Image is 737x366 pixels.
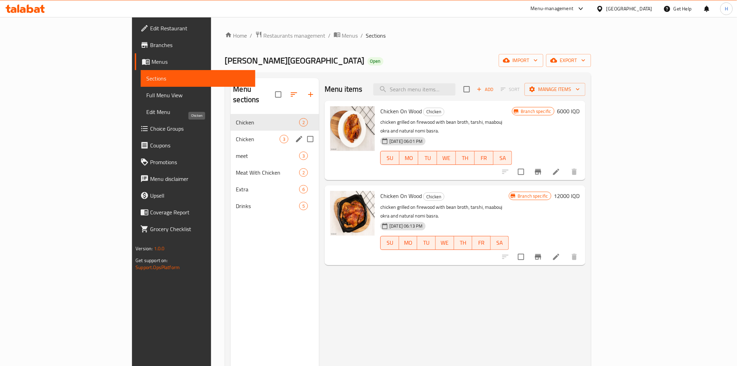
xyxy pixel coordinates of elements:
[566,163,583,180] button: delete
[294,134,304,144] button: edit
[299,152,308,160] div: items
[380,191,422,201] span: Chicken On Wood
[725,5,728,13] span: H
[150,175,249,183] span: Menu disclaimer
[474,84,496,95] span: Add item
[330,106,375,151] img: Chicken On Wood
[552,253,560,261] a: Edit menu item
[424,193,444,201] span: Chicken
[299,168,308,177] div: items
[236,118,300,127] span: Chicken
[141,70,255,87] a: Sections
[231,111,319,217] nav: Menu sections
[402,153,416,163] span: MO
[387,138,425,145] span: [DATE] 06:01 PM
[367,57,383,66] div: Open
[518,108,554,115] span: Branch specific
[225,31,591,40] nav: breadcrumb
[299,202,308,210] div: items
[380,118,512,135] p: chicken grilled on firewood with bean broth, tarshi, maabouj okra and natural nomi basra.
[135,53,255,70] a: Menus
[280,136,288,143] span: 3
[231,131,319,147] div: Chicken3edit
[146,74,249,83] span: Sections
[264,31,326,40] span: Restaurants management
[299,118,308,127] div: items
[231,114,319,131] div: Chicken2
[150,124,249,133] span: Choice Groups
[150,158,249,166] span: Promotions
[496,84,525,95] span: Select section first
[236,135,280,143] span: Chicken
[334,31,358,40] a: Menus
[236,185,300,193] span: Extra
[530,85,580,94] span: Manage items
[366,31,386,40] span: Sections
[330,191,375,236] img: Chicken On Wood
[496,153,510,163] span: SA
[300,203,308,209] span: 5
[399,151,418,165] button: MO
[494,151,512,165] button: SA
[135,20,255,37] a: Edit Restaurant
[557,106,580,116] h6: 6000 IQD
[515,193,551,199] span: Branch specific
[387,223,425,229] span: [DATE] 06:13 PM
[236,202,300,210] div: Drinks
[525,83,585,96] button: Manage items
[546,54,591,67] button: export
[566,249,583,265] button: delete
[459,153,472,163] span: TH
[150,24,249,32] span: Edit Restaurant
[436,236,454,250] button: WE
[399,236,418,250] button: MO
[475,151,494,165] button: FR
[380,203,509,220] p: chicken grilled on firewood with bean broth, tarshi, maabouj okra and natural nomi basra.
[299,185,308,193] div: items
[475,238,488,248] span: FR
[402,238,415,248] span: MO
[499,54,543,67] button: import
[474,84,496,95] button: Add
[135,170,255,187] a: Menu disclaimer
[437,151,456,165] button: WE
[154,244,165,253] span: 1.0.0
[150,191,249,200] span: Upsell
[135,221,255,237] a: Grocery Checklist
[280,135,288,143] div: items
[236,152,300,160] span: meet
[300,186,308,193] span: 6
[271,87,286,102] span: Select all sections
[300,169,308,176] span: 2
[135,137,255,154] a: Coupons
[231,181,319,198] div: Extra6
[420,238,433,248] span: TU
[231,147,319,164] div: meet3
[457,238,470,248] span: TH
[380,236,399,250] button: SU
[236,168,300,177] span: Meat With Chicken
[552,168,560,176] a: Edit menu item
[135,120,255,137] a: Choice Groups
[440,153,453,163] span: WE
[135,263,180,272] a: Support.OpsPlatform
[514,165,528,179] span: Select to update
[494,238,506,248] span: SA
[150,141,249,150] span: Coupons
[135,187,255,204] a: Upsell
[439,238,451,248] span: WE
[367,58,383,64] span: Open
[491,236,509,250] button: SA
[300,153,308,159] span: 3
[454,236,473,250] button: TH
[531,5,574,13] div: Menu-management
[135,37,255,53] a: Branches
[504,56,538,65] span: import
[530,163,546,180] button: Branch-specific-item
[552,56,585,65] span: export
[478,153,491,163] span: FR
[383,238,396,248] span: SU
